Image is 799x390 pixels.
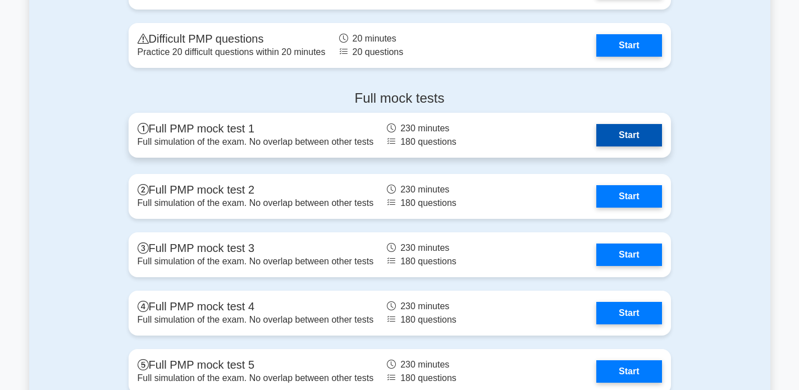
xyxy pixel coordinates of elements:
[596,360,661,383] a: Start
[129,90,671,107] h4: Full mock tests
[596,185,661,208] a: Start
[596,34,661,57] a: Start
[596,124,661,146] a: Start
[596,244,661,266] a: Start
[596,302,661,324] a: Start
